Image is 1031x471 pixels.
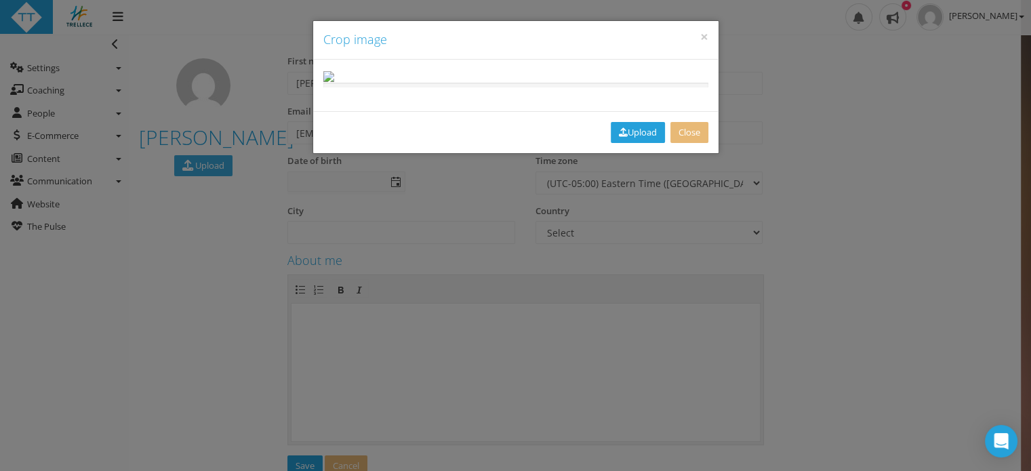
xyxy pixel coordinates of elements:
[323,71,334,82] img: 01783f63-2439-4f2e-a58c-5b63ed4a131b
[985,425,1017,457] div: Open Intercom Messenger
[323,31,708,49] h4: Crop image
[700,30,708,44] button: Close
[700,27,708,46] span: ×
[670,122,708,143] button: Close
[611,122,665,143] button: Upload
